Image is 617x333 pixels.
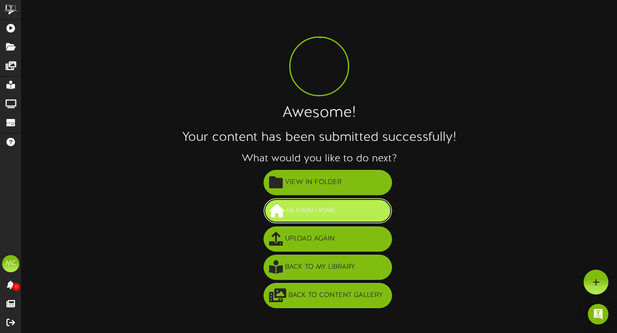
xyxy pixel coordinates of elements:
[21,153,617,164] h3: What would you like to do next?
[283,260,357,274] span: Back to My Library
[264,226,392,252] button: Upload Again
[264,198,392,223] button: Return Home
[2,255,19,272] div: MC
[21,131,617,145] h2: Your content has been submitted successfully!
[21,105,617,122] h1: Awesome!
[12,283,20,291] span: 0
[286,288,385,303] span: Back to Content Gallery
[588,304,608,324] div: Open Intercom Messenger
[283,232,337,246] span: Upload Again
[264,283,392,308] button: Back to Content Gallery
[264,255,392,280] button: Back to My Library
[264,170,392,195] button: View in Folder
[283,175,344,190] span: View in Folder
[285,204,339,218] span: Return Home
